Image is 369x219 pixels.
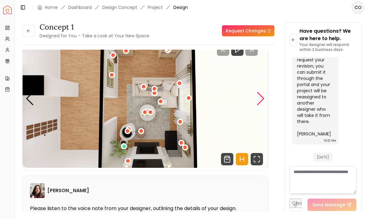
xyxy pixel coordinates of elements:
[23,30,268,168] img: Design Render 5
[3,6,12,14] a: Spacejoy
[26,92,34,105] div: Previous slide
[47,187,89,194] h6: [PERSON_NAME]
[23,30,268,168] div: Carousel
[23,30,268,168] div: 5 / 5
[222,25,274,36] a: Request Changes
[299,42,356,52] p: Your designer will respond within 2 business days.
[30,205,261,212] p: Please listen to the voice note from your designer, outlining the details of your design.
[352,2,363,13] span: CO
[68,4,92,10] a: Dashboard
[234,46,241,53] svg: Play
[257,92,265,105] div: Next slide
[352,1,364,14] button: CO
[40,22,149,32] h3: concept 1
[251,153,263,165] svg: Fullscreen
[102,4,137,10] li: Design Concept
[236,153,248,165] svg: Hotspots Toggle
[299,27,356,42] p: Have questions? We are here to help.
[313,153,333,162] span: [DATE]
[148,4,163,10] a: Project
[45,4,58,10] a: Home
[37,4,188,10] nav: breadcrumb
[173,4,188,10] span: Design
[40,33,149,39] small: Designed for You – Take a Look at Your New Space
[3,6,12,14] img: Spacejoy Logo
[30,183,45,198] img: Maria Castillero
[221,153,233,165] svg: Shop Products from this design
[324,138,336,144] div: 10:21 PM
